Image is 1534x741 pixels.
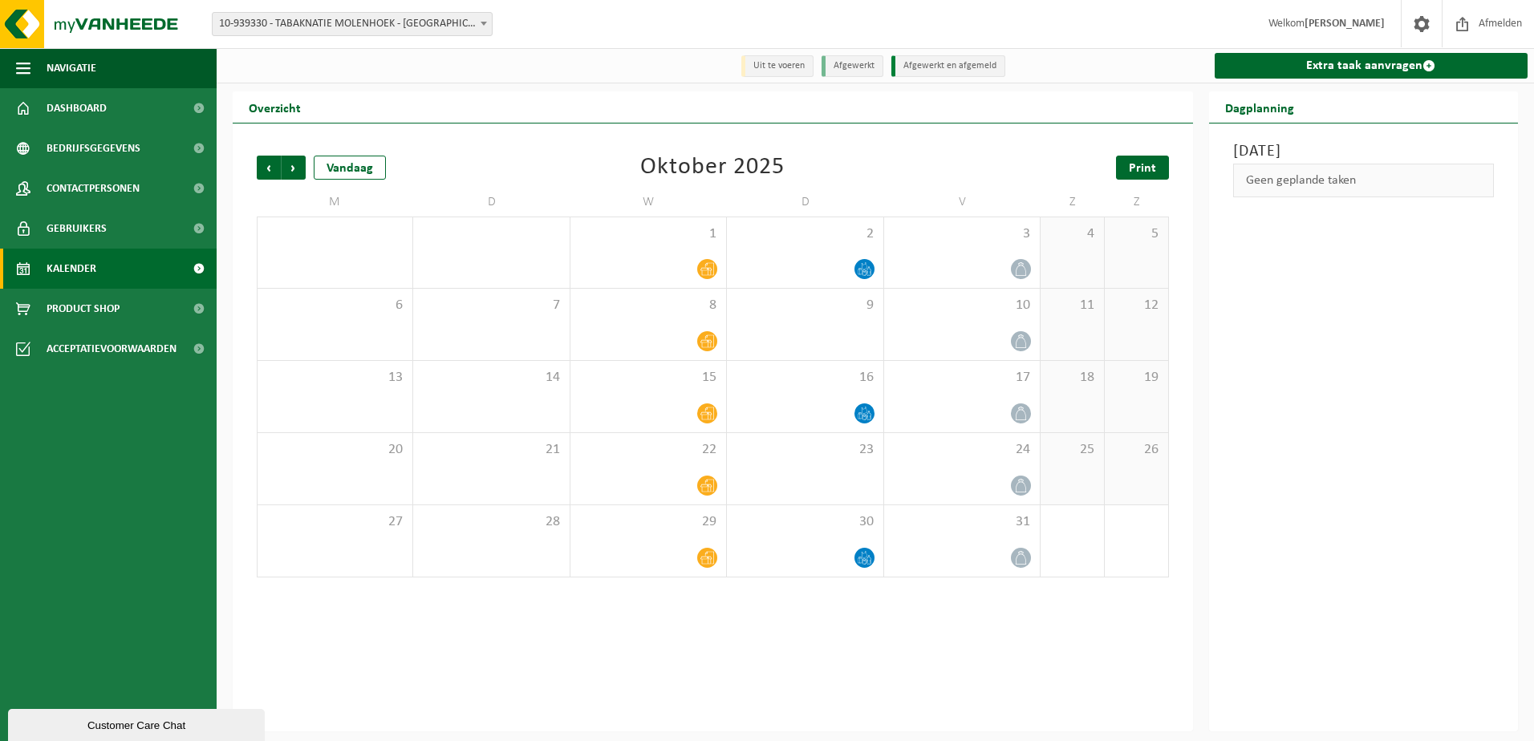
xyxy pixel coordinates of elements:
li: Uit te voeren [741,55,814,77]
strong: [PERSON_NAME] [1305,18,1385,30]
span: 7 [421,297,561,314]
span: 30 [735,513,875,531]
span: 9 [735,297,875,314]
span: 29 [578,513,718,531]
h2: Dagplanning [1209,91,1310,123]
span: Acceptatievoorwaarden [47,329,177,369]
td: Z [1105,188,1169,217]
a: Extra taak aanvragen [1215,53,1528,79]
div: Vandaag [314,156,386,180]
span: 16 [735,369,875,387]
span: 15 [578,369,718,387]
a: Print [1116,156,1169,180]
div: Geen geplande taken [1233,164,1495,197]
span: 3 [892,225,1032,243]
span: 31 [892,513,1032,531]
td: D [413,188,570,217]
span: 10-939330 - TABAKNATIE MOLENHOEK - MEERDONK [213,13,492,35]
span: 21 [421,441,561,459]
span: 26 [1113,441,1160,459]
td: W [570,188,727,217]
span: Vorige [257,156,281,180]
span: 13 [266,369,404,387]
span: Dashboard [47,88,107,128]
span: 5 [1113,225,1160,243]
span: 18 [1049,369,1096,387]
span: 17 [892,369,1032,387]
span: 20 [266,441,404,459]
span: 10-939330 - TABAKNATIE MOLENHOEK - MEERDONK [212,12,493,36]
span: Volgende [282,156,306,180]
span: Contactpersonen [47,168,140,209]
div: Oktober 2025 [640,156,785,180]
span: 24 [892,441,1032,459]
span: 2 [735,225,875,243]
span: 19 [1113,369,1160,387]
span: Kalender [47,249,96,289]
td: V [884,188,1041,217]
span: Gebruikers [47,209,107,249]
span: 8 [578,297,718,314]
h3: [DATE] [1233,140,1495,164]
span: 23 [735,441,875,459]
span: 14 [421,369,561,387]
span: 1 [578,225,718,243]
span: 12 [1113,297,1160,314]
li: Afgewerkt en afgemeld [891,55,1005,77]
span: 6 [266,297,404,314]
span: 25 [1049,441,1096,459]
td: D [727,188,883,217]
iframe: chat widget [8,706,268,741]
span: 27 [266,513,404,531]
li: Afgewerkt [822,55,883,77]
span: 10 [892,297,1032,314]
span: Product Shop [47,289,120,329]
span: 22 [578,441,718,459]
span: Bedrijfsgegevens [47,128,140,168]
span: 11 [1049,297,1096,314]
span: 4 [1049,225,1096,243]
h2: Overzicht [233,91,317,123]
td: Z [1041,188,1105,217]
span: 28 [421,513,561,531]
span: Navigatie [47,48,96,88]
span: Print [1129,162,1156,175]
td: M [257,188,413,217]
